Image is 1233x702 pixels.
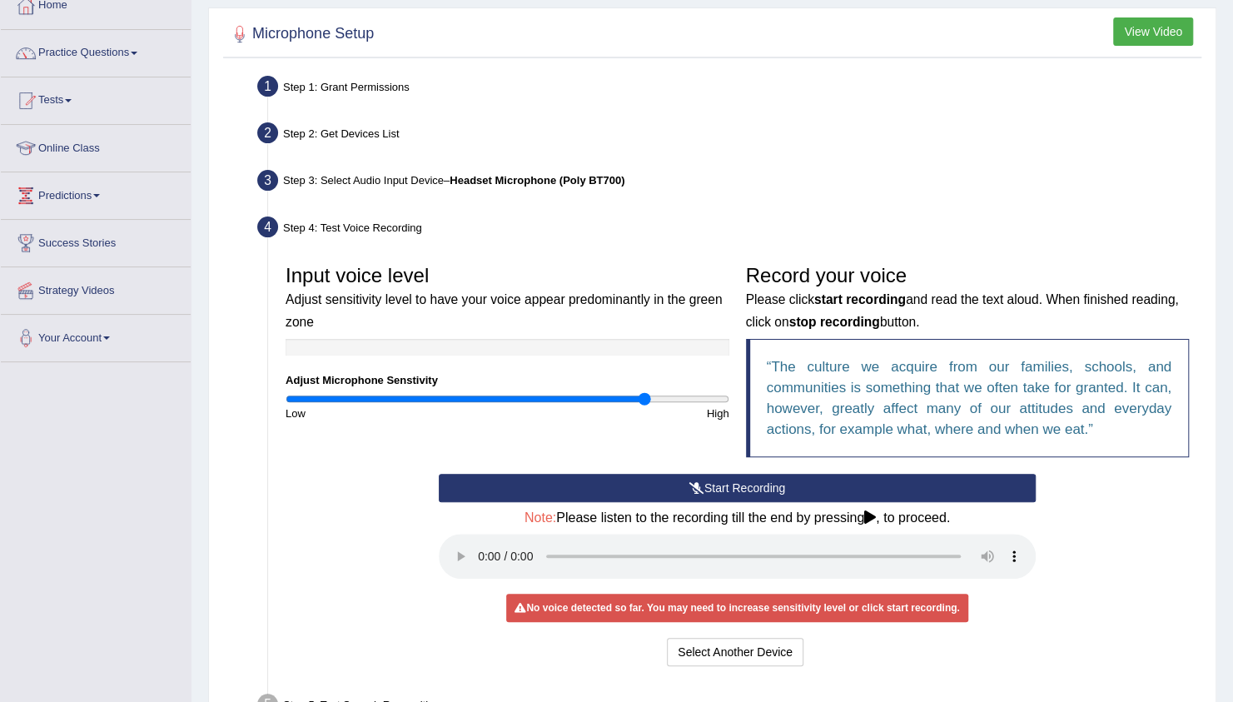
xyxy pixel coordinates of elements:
[250,71,1208,107] div: Step 1: Grant Permissions
[1,172,191,214] a: Predictions
[286,292,722,328] small: Adjust sensitivity level to have your voice appear predominantly in the green zone
[227,22,374,47] h2: Microphone Setup
[250,165,1208,202] div: Step 3: Select Audio Input Device
[439,474,1036,502] button: Start Recording
[250,212,1208,248] div: Step 4: Test Voice Recording
[746,265,1190,331] h3: Record your voice
[507,406,737,421] div: High
[277,406,507,421] div: Low
[286,372,438,388] label: Adjust Microphone Senstivity
[444,174,624,187] span: –
[1,77,191,119] a: Tests
[789,315,880,329] b: stop recording
[767,359,1172,437] q: The culture we acquire from our families, schools, and communities is something that we often tak...
[1113,17,1193,46] button: View Video
[450,174,624,187] b: Headset Microphone (Poly BT700)
[250,117,1208,154] div: Step 2: Get Devices List
[746,292,1179,328] small: Please click and read the text aloud. When finished reading, click on button.
[286,265,729,331] h3: Input voice level
[814,292,906,306] b: start recording
[506,594,967,622] div: No voice detected so far. You may need to increase sensitivity level or click start recording.
[667,638,803,666] button: Select Another Device
[525,510,556,525] span: Note:
[1,125,191,167] a: Online Class
[1,267,191,309] a: Strategy Videos
[1,315,191,356] a: Your Account
[1,30,191,72] a: Practice Questions
[1,220,191,261] a: Success Stories
[439,510,1036,525] h4: Please listen to the recording till the end by pressing , to proceed.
